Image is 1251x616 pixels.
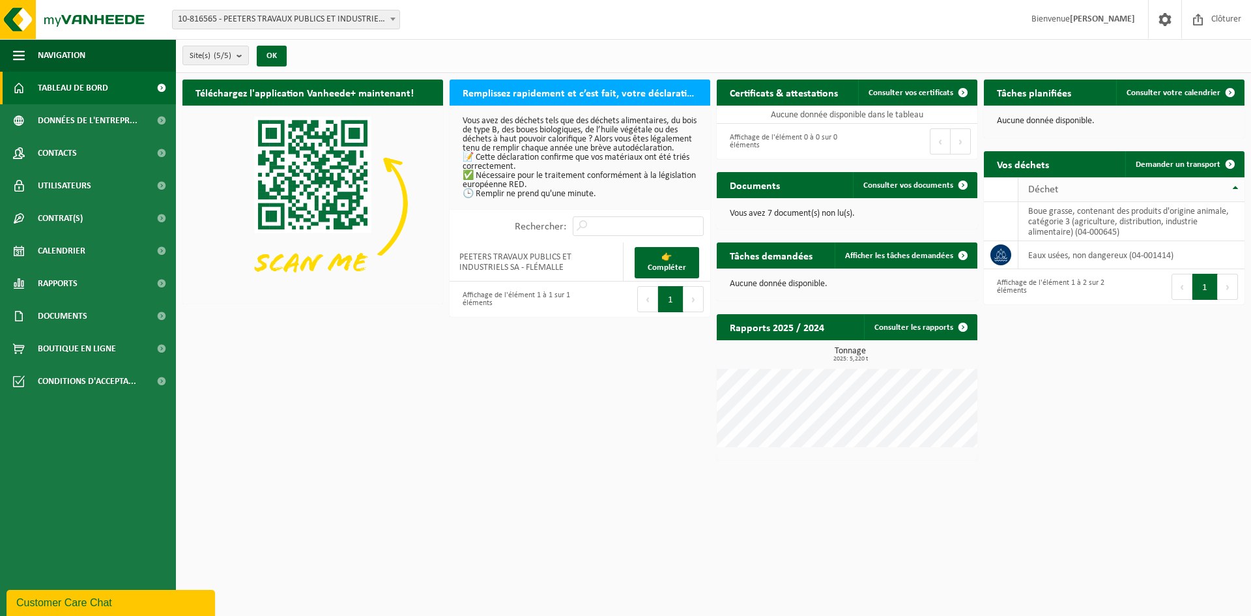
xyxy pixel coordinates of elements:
button: Site(s)(5/5) [182,46,249,65]
strong: [PERSON_NAME] [1070,14,1135,24]
span: Consulter vos documents [863,181,953,190]
span: 10-816565 - PEETERS TRAVAUX PUBLICS ET INDUSTRIELS SA - FLÉMALLE [173,10,399,29]
img: Download de VHEPlus App [182,106,443,301]
span: Demander un transport [1136,160,1220,169]
span: Données de l'entrepr... [38,104,137,137]
button: 1 [1192,274,1218,300]
h2: Téléchargez l'application Vanheede+ maintenant! [182,80,427,105]
h2: Rapports 2025 / 2024 [717,314,837,340]
a: 👉 Compléter [635,247,699,278]
div: Affichage de l'élément 1 à 1 sur 1 éléments [456,285,573,314]
h2: Vos déchets [984,151,1062,177]
a: Afficher les tâches demandées [835,242,976,269]
a: Consulter les rapports [864,314,976,340]
span: Rapports [38,267,78,300]
span: Déchet [1028,184,1058,195]
span: Contrat(s) [38,202,83,235]
button: Next [683,286,704,312]
button: 1 [658,286,683,312]
span: Boutique en ligne [38,332,116,365]
h3: Tonnage [723,347,977,362]
a: Consulter vos certificats [858,80,976,106]
span: 2025: 5,220 t [723,356,977,362]
button: Previous [637,286,658,312]
button: Previous [1172,274,1192,300]
a: Consulter vos documents [853,172,976,198]
span: Conditions d'accepta... [38,365,136,398]
h2: Documents [717,172,793,198]
h2: Tâches demandées [717,242,826,268]
h2: Certificats & attestations [717,80,851,105]
td: PEETERS TRAVAUX PUBLICS ET INDUSTRIELS SA - FLÉMALLE [450,242,624,282]
span: Documents [38,300,87,332]
span: Consulter vos certificats [869,89,953,97]
h2: Remplissez rapidement et c’est fait, votre déclaration RED pour 2025 [450,80,710,105]
td: boue grasse, contenant des produits d'origine animale, catégorie 3 (agriculture, distribution, in... [1018,202,1244,241]
p: Vous avez 7 document(s) non lu(s). [730,209,964,218]
count: (5/5) [214,51,231,60]
span: Afficher les tâches demandées [845,252,953,260]
h2: Tâches planifiées [984,80,1084,105]
button: Previous [930,128,951,154]
p: Vous avez des déchets tels que des déchets alimentaires, du bois de type B, des boues biologiques... [463,117,697,199]
button: Next [951,128,971,154]
div: Affichage de l'élément 0 à 0 sur 0 éléments [723,127,841,156]
span: Contacts [38,137,77,169]
span: Site(s) [190,46,231,66]
iframe: chat widget [7,587,218,616]
p: Aucune donnée disponible. [730,280,964,289]
a: Demander un transport [1125,151,1243,177]
label: Rechercher: [515,222,566,232]
button: Next [1218,274,1238,300]
div: Affichage de l'élément 1 à 2 sur 2 éléments [990,272,1108,301]
span: Calendrier [38,235,85,267]
span: Utilisateurs [38,169,91,202]
td: Aucune donnée disponible dans le tableau [717,106,977,124]
span: Navigation [38,39,85,72]
p: Aucune donnée disponible. [997,117,1231,126]
a: Consulter votre calendrier [1116,80,1243,106]
span: Consulter votre calendrier [1127,89,1220,97]
td: eaux usées, non dangereux (04-001414) [1018,241,1244,269]
button: OK [257,46,287,66]
span: 10-816565 - PEETERS TRAVAUX PUBLICS ET INDUSTRIELS SA - FLÉMALLE [172,10,400,29]
span: Tableau de bord [38,72,108,104]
